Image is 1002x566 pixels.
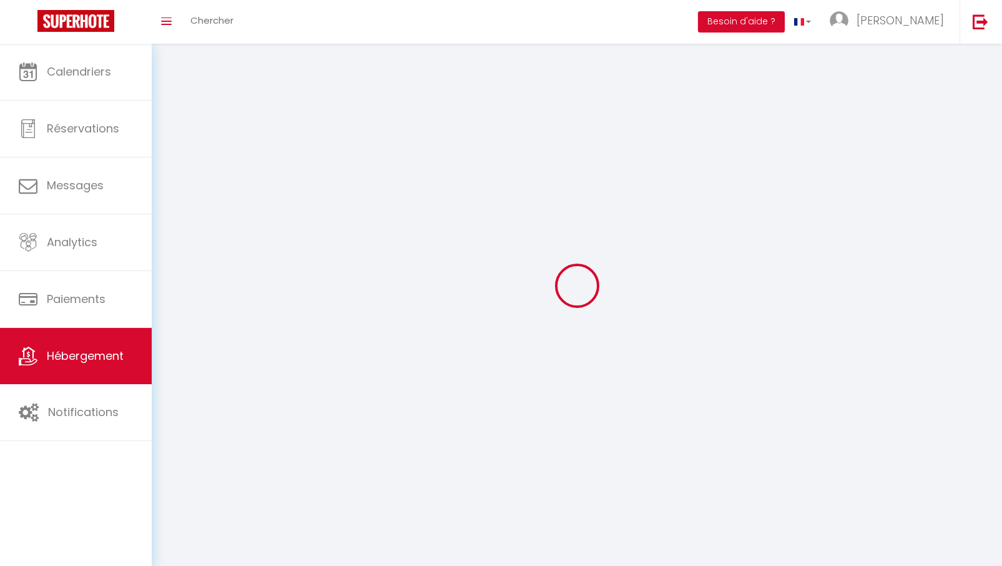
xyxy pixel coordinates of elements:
iframe: Chat [949,510,993,557]
span: Chercher [190,14,233,27]
span: [PERSON_NAME] [857,12,944,28]
img: Super Booking [37,10,114,32]
img: logout [973,14,988,29]
span: Calendriers [47,64,111,79]
button: Ouvrir le widget de chat LiveChat [10,5,47,42]
button: Besoin d'aide ? [698,11,785,32]
span: Messages [47,177,104,193]
img: ... [830,11,848,30]
span: Notifications [48,404,119,420]
span: Paiements [47,291,106,307]
span: Réservations [47,121,119,136]
span: Hébergement [47,348,124,364]
span: Analytics [47,234,97,250]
